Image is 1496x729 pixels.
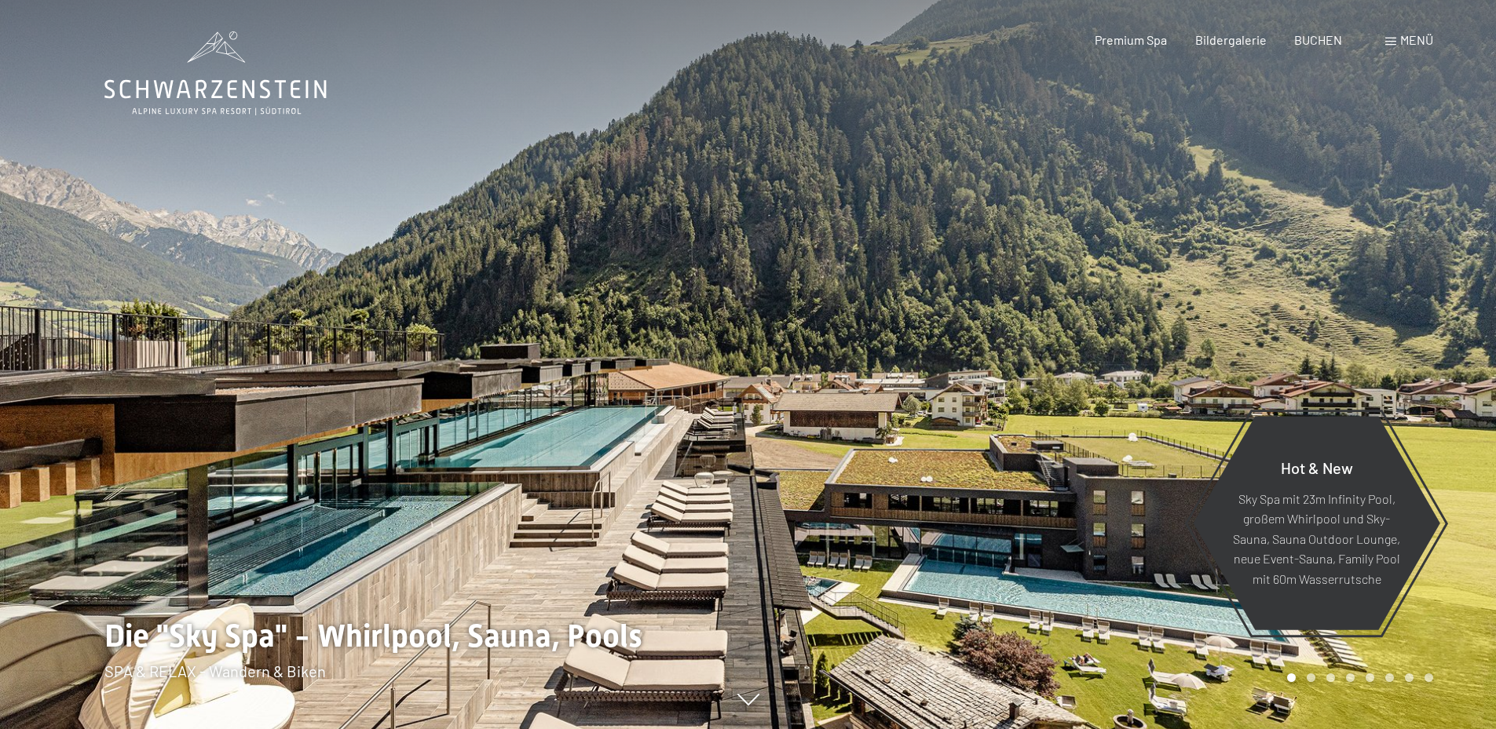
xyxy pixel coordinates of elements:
div: Carousel Page 6 [1385,673,1394,682]
a: Hot & New Sky Spa mit 23m Infinity Pool, großem Whirlpool und Sky-Sauna, Sauna Outdoor Lounge, ne... [1192,415,1441,631]
span: Menü [1400,32,1433,47]
a: Bildergalerie [1195,32,1267,47]
div: Carousel Page 5 [1366,673,1374,682]
span: Hot & New [1281,457,1353,476]
div: Carousel Pagination [1282,673,1433,682]
a: BUCHEN [1294,32,1342,47]
a: Premium Spa [1095,32,1167,47]
div: Carousel Page 4 [1346,673,1355,682]
div: Carousel Page 8 [1425,673,1433,682]
div: Carousel Page 2 [1307,673,1315,682]
p: Sky Spa mit 23m Infinity Pool, großem Whirlpool und Sky-Sauna, Sauna Outdoor Lounge, neue Event-S... [1231,488,1402,589]
div: Carousel Page 7 [1405,673,1414,682]
div: Carousel Page 3 [1326,673,1335,682]
div: Carousel Page 1 (Current Slide) [1287,673,1296,682]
